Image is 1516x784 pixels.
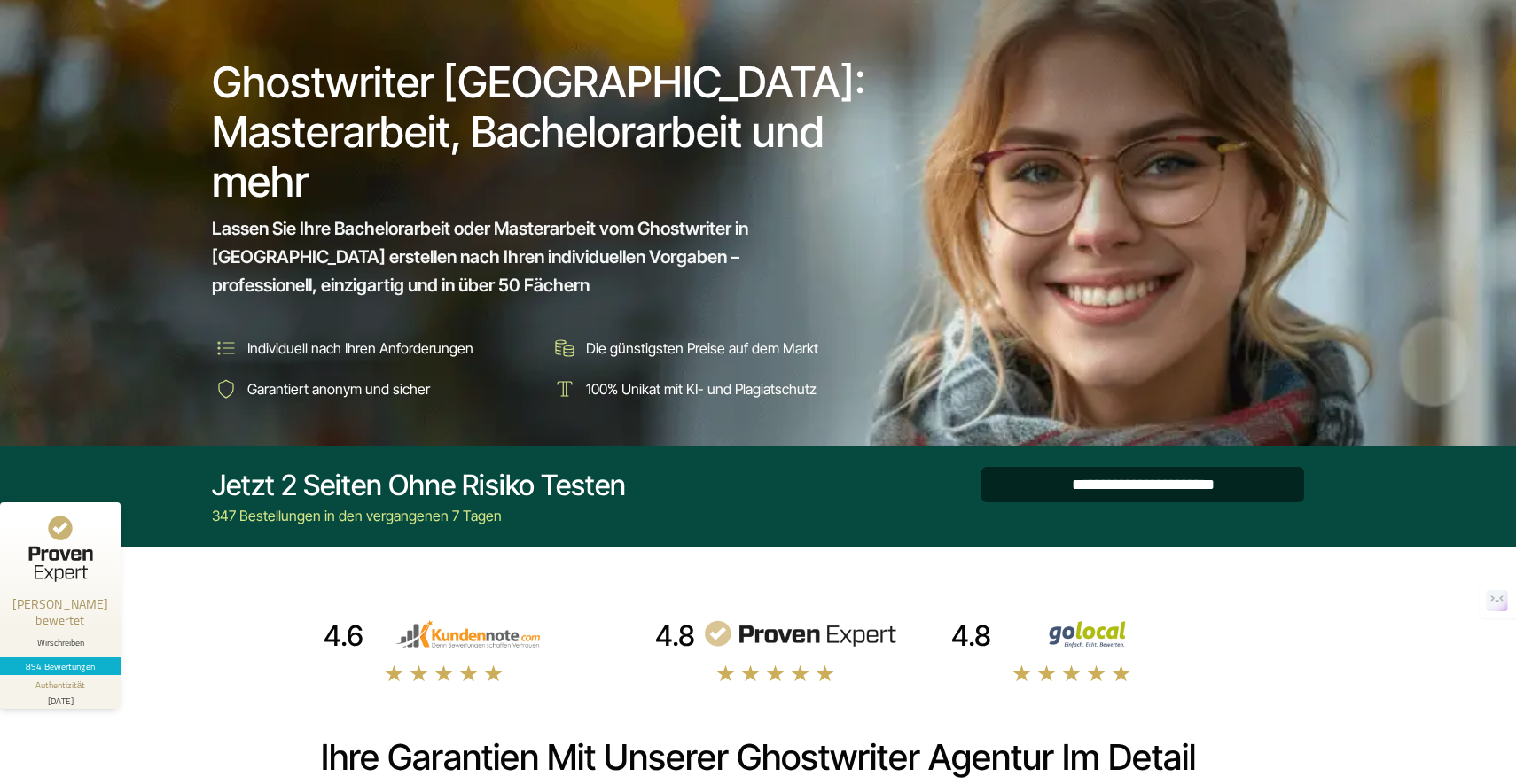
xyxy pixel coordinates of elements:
[551,334,877,362] li: Die günstigsten Preise auf dem Markt
[212,334,240,362] img: Individuell nach Ihren Anforderungen
[715,664,836,683] img: stars
[998,620,1193,648] img: Wirschreiben Bewertungen
[212,736,1304,779] h2: Ihre Garantien mit unserer Ghostwriter Agentur im Detail
[371,620,566,648] img: kundennote
[551,375,877,403] li: 100% Unikat mit KI- und Plagiatschutz
[551,375,579,403] img: 100% Unikat mit KI- und Plagiatschutz
[702,620,897,648] img: provenexpert reviews
[212,58,879,206] h1: Ghostwriter [GEOGRAPHIC_DATA]: Masterarbeit, Bachelorarbeit und mehr
[384,664,504,683] img: stars
[212,375,538,403] li: Garantiert anonym und sicher
[655,618,695,654] div: 4.8
[212,214,845,299] span: Lassen Sie Ihre Bachelorarbeit oder Masterarbeit vom Ghostwriter in [GEOGRAPHIC_DATA] erstellen n...
[212,375,240,403] img: Garantiert anonym und sicher
[7,637,113,648] div: Wirschreiben
[1012,664,1132,683] img: stars
[551,334,579,362] img: Die günstigsten Preise auf dem Markt
[7,692,113,705] div: [DATE]
[212,505,626,526] div: 347 Bestellungen in den vergangenen 7 Tagen
[324,618,363,654] div: 4.6
[951,618,991,654] div: 4.8
[212,334,538,362] li: Individuell nach Ihren Anforderungen
[212,468,626,503] div: Jetzt 2 Seiten ohne Risiko testen
[35,679,86,692] div: Authentizität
